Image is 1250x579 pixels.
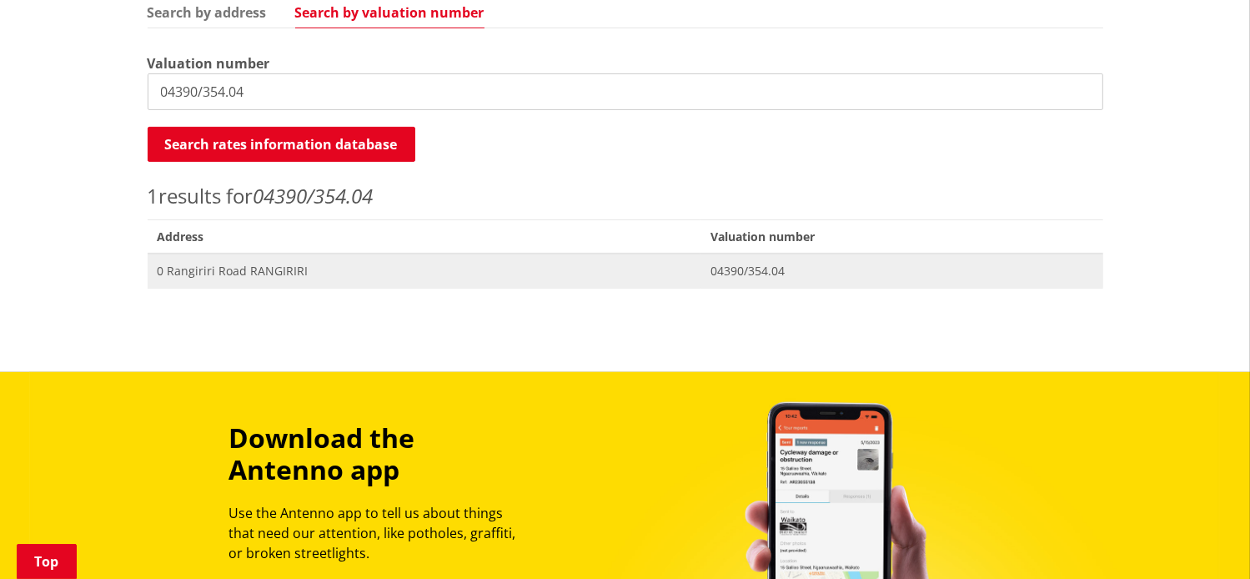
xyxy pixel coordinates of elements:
[148,53,270,73] label: Valuation number
[148,181,1103,211] p: results for
[1173,509,1233,569] iframe: Messenger Launcher
[148,219,701,254] span: Address
[148,254,1103,288] a: 0 Rangiriri Road RANGIRIRI 04390/354.04
[254,182,374,209] em: 04390/354.04
[148,6,267,19] a: Search by address
[295,6,484,19] a: Search by valuation number
[148,127,415,162] button: Search rates information database
[158,263,691,279] span: 0 Rangiriri Road RANGIRIRI
[148,182,159,209] span: 1
[700,219,1102,254] span: Valuation number
[229,422,531,486] h3: Download the Antenno app
[17,544,77,579] a: Top
[710,263,1092,279] span: 04390/354.04
[229,503,531,563] p: Use the Antenno app to tell us about things that need our attention, like potholes, graffiti, or ...
[148,73,1103,110] input: e.g. 03920/020.01A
